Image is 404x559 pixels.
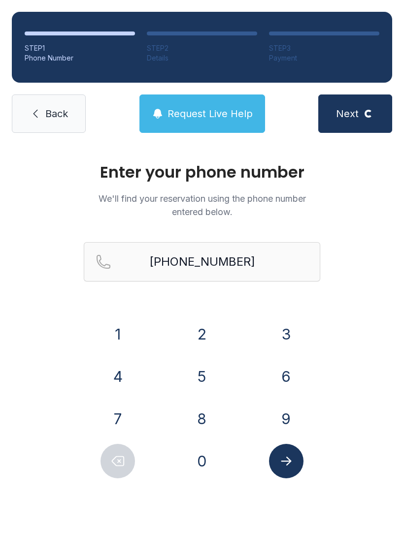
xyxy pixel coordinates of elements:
[185,402,219,436] button: 8
[84,242,320,281] input: Reservation phone number
[25,43,135,53] div: STEP 1
[147,53,257,63] div: Details
[269,402,303,436] button: 9
[185,444,219,478] button: 0
[185,359,219,394] button: 5
[168,107,253,121] span: Request Live Help
[269,53,379,63] div: Payment
[101,317,135,351] button: 1
[185,317,219,351] button: 2
[84,192,320,218] p: We'll find your reservation using the phone number entered below.
[101,402,135,436] button: 7
[25,53,135,63] div: Phone Number
[84,164,320,180] h1: Enter your phone number
[269,43,379,53] div: STEP 3
[101,359,135,394] button: 4
[45,107,68,121] span: Back
[269,444,303,478] button: Submit lookup form
[336,107,359,121] span: Next
[269,359,303,394] button: 6
[269,317,303,351] button: 3
[101,444,135,478] button: Delete number
[147,43,257,53] div: STEP 2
